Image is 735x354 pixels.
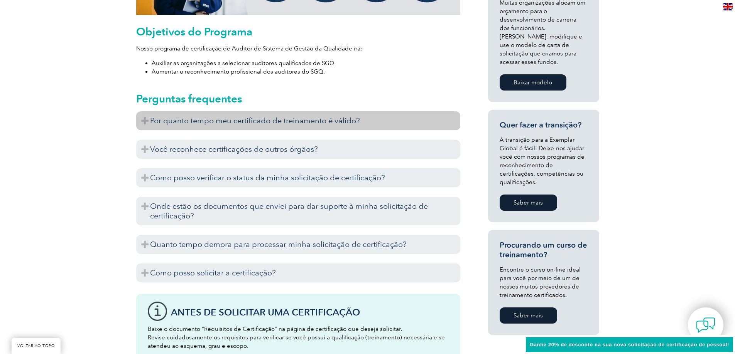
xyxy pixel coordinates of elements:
[500,240,587,259] font: Procurando um curso de treinamento?
[148,334,445,349] font: Revise cuidadosamente os requisitos para verificar se você possui a qualificação (treinamento) ne...
[12,338,61,354] a: VOLTAR AO TOPO
[136,92,242,105] font: Perguntas frequentes
[136,45,362,52] font: Nosso programa de certificação de Auditor de Sistema de Gestão da Qualidade irá:
[514,79,552,86] font: Baixar modelo
[514,312,543,319] font: Saber mais
[500,136,585,186] font: A transição para a Exemplar Global é fácil! Deixe-nos ajudar você com nossos programas de reconhe...
[171,307,360,318] font: Antes de solicitar uma certificação
[500,120,581,129] font: Quer fazer a transição?
[514,199,543,206] font: Saber mais
[152,68,325,75] font: Aumentar o reconhecimento profissional dos auditores do SGQ.
[136,25,252,38] font: Objetivos do Programa
[150,144,318,154] font: Você reconhece certificações de outros órgãos?
[500,266,581,299] font: Encontre o curso on-line ideal para você por meio de um de nossos muitos provedores de treinament...
[17,344,55,348] font: VOLTAR AO TOPO
[150,268,276,277] font: Como posso solicitar a certificação?
[150,240,407,249] font: Quanto tempo demora para processar minha solicitação de certificação?
[530,342,729,347] font: Ganhe 20% de desconto na sua nova solicitação de certificação de pessoal!
[723,3,733,10] img: en
[500,74,566,91] a: Baixar modelo
[150,201,428,220] font: Onde estão os documentos que enviei para dar suporte à minha solicitação de certificação?
[152,60,335,67] font: Auxiliar as organizações a selecionar auditores qualificados de SGQ
[696,315,715,335] img: contact-chat.png
[150,173,385,182] font: Como posso verificar o status da minha solicitação de certificação?
[500,195,557,211] a: Saber mais
[150,116,360,125] font: Por quanto tempo meu certificado de treinamento é válido?
[148,325,402,332] font: Baixe o documento “Requisitos de Certificação” na página de certificação que deseja solicitar.
[500,307,557,324] a: Saber mais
